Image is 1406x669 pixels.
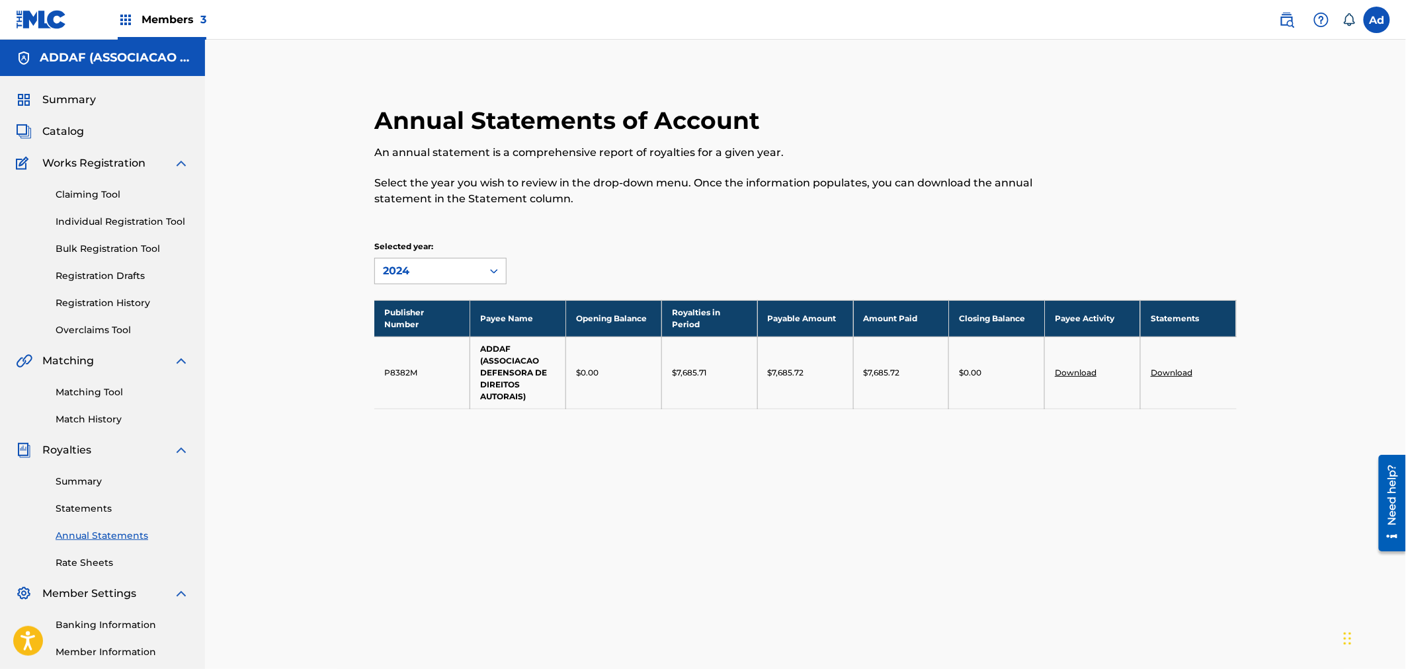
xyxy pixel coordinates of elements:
a: Statements [56,502,189,516]
img: expand [173,353,189,369]
img: Summary [16,92,32,108]
td: ADDAF (ASSOCIACAO DEFENSORA DE DIREITOS AUTORAIS) [470,336,566,409]
td: P8382M [374,336,470,409]
a: Summary [56,475,189,489]
p: An annual statement is a comprehensive report of royalties for a given year. [374,145,1038,161]
img: search [1279,12,1295,28]
p: Selected year: [374,241,507,253]
img: MLC Logo [16,10,67,29]
th: Royalties in Period [661,300,757,336]
span: Works Registration [42,155,145,171]
span: Matching [42,353,94,369]
a: Banking Information [56,618,189,632]
img: Accounts [16,50,32,66]
th: Payable Amount [757,300,853,336]
p: Select the year you wish to review in the drop-down menu. Once the information populates, you can... [374,175,1038,207]
img: Member Settings [16,586,32,602]
a: CatalogCatalog [16,124,84,139]
img: expand [173,442,189,458]
th: Payee Activity [1045,300,1141,336]
a: Matching Tool [56,385,189,399]
th: Publisher Number [374,300,470,336]
div: 2024 [383,263,474,279]
p: $7,685.71 [672,367,706,379]
span: Members [142,12,206,27]
img: Catalog [16,124,32,139]
a: SummarySummary [16,92,96,108]
div: Notifications [1343,13,1356,26]
img: expand [173,155,189,171]
p: $0.00 [576,367,599,379]
img: Royalties [16,442,32,458]
a: Registration History [56,296,189,310]
img: Matching [16,353,32,369]
img: expand [173,586,189,602]
p: $7,685.72 [864,367,900,379]
a: Download [1055,368,1096,377]
img: help [1313,12,1329,28]
div: User Menu [1364,7,1390,33]
span: 3 [200,13,206,26]
a: Overclaims Tool [56,323,189,337]
a: Annual Statements [56,529,189,543]
a: Bulk Registration Tool [56,242,189,256]
iframe: Chat Widget [1340,606,1406,669]
th: Closing Balance [949,300,1045,336]
span: Catalog [42,124,84,139]
a: Download [1151,368,1192,377]
div: Drag [1344,619,1352,658]
div: Help [1308,7,1335,33]
a: Claiming Tool [56,188,189,202]
a: Rate Sheets [56,556,189,570]
th: Payee Name [470,300,566,336]
span: Royalties [42,442,91,458]
p: $0.00 [959,367,981,379]
a: Individual Registration Tool [56,215,189,229]
span: Member Settings [42,586,136,602]
a: Public Search [1274,7,1300,33]
span: Summary [42,92,96,108]
h5: ADDAF (ASSOCIACAO DEFENSORA DE DIREITOS AUTORAIS) [40,50,189,65]
a: Registration Drafts [56,269,189,283]
th: Amount Paid [853,300,949,336]
a: Member Information [56,645,189,659]
a: Match History [56,413,189,426]
p: $7,685.72 [768,367,804,379]
img: Top Rightsholders [118,12,134,28]
h2: Annual Statements of Account [374,106,766,136]
th: Statements [1141,300,1237,336]
th: Opening Balance [566,300,662,336]
iframe: Resource Center [1369,450,1406,556]
img: Works Registration [16,155,33,171]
